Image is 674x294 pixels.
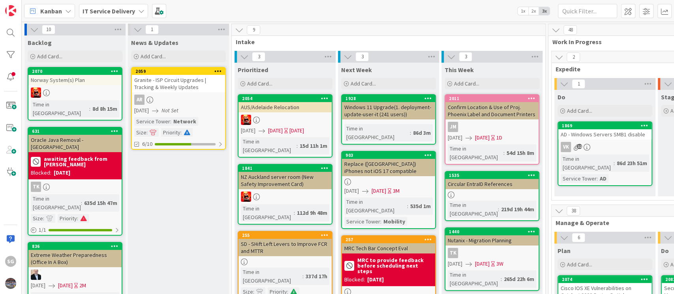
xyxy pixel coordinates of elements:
[42,25,55,34] span: 10
[77,214,78,223] span: :
[28,128,122,152] div: 631Oracle Java Removal - [GEOGRAPHIC_DATA]
[448,134,462,142] span: [DATE]
[561,142,571,152] div: VK
[345,153,435,158] div: 903
[615,159,649,167] div: 86d 23h 51m
[445,248,539,258] div: TK
[58,214,77,223] div: Priority
[567,52,580,62] span: 2
[445,172,539,179] div: 1535
[134,95,145,105] div: AR
[449,96,539,101] div: 2011
[242,166,332,171] div: 1841
[141,53,166,60] span: Add Card...
[558,93,565,101] span: Do
[341,66,372,74] span: Next Week
[31,270,41,280] img: HO
[146,128,148,137] span: :
[289,127,304,135] div: [DATE]
[344,187,359,195] span: [DATE]
[475,134,490,142] span: [DATE]
[31,87,41,98] img: VN
[5,256,16,267] div: sg
[44,156,119,167] b: awaiting feedback from [PERSON_NAME]
[661,247,669,255] span: Do
[302,272,304,281] span: :
[448,270,501,288] div: Time in [GEOGRAPHIC_DATA]
[496,260,503,268] div: 3W
[448,122,458,132] div: JM
[572,233,585,242] span: 6
[28,270,122,280] div: HO
[342,95,435,119] div: 1928Windows 11 Upgrade(1. deployment-update-user-it (241 users))
[567,206,580,216] span: 38
[39,226,46,234] span: 1 / 1
[445,179,539,189] div: Circular EntraID References
[295,208,329,217] div: 112d 9h 48m
[344,124,410,141] div: Time in [GEOGRAPHIC_DATA]
[449,173,539,178] div: 1535
[236,38,535,46] span: Intake
[448,144,503,162] div: Time in [GEOGRAPHIC_DATA]
[90,104,119,113] div: 8d 8h 15m
[32,69,122,74] div: 2070
[31,100,89,117] div: Time in [GEOGRAPHIC_DATA]
[58,281,73,290] span: [DATE]
[563,25,577,35] span: 48
[132,95,225,105] div: AR
[238,115,332,125] div: VN
[498,205,499,214] span: :
[43,214,44,223] span: :
[247,25,260,35] span: 9
[238,165,332,172] div: 1841
[407,202,408,210] span: :
[342,236,435,243] div: 257
[561,154,614,172] div: Time in [GEOGRAPHIC_DATA]
[5,5,16,16] img: Visit kanbanzone.com
[567,107,592,114] span: Add Card...
[135,69,225,74] div: 2059
[562,277,651,282] div: 2074
[372,187,386,195] span: [DATE]
[342,159,435,176] div: Replace ([GEOGRAPHIC_DATA]) iPhones not iOS 17 compatible
[445,102,539,119] div: Confirm Location & Use of Proj. Phoenix Label and Document Printers
[572,79,585,89] span: 1
[598,174,608,183] div: AD
[448,260,462,268] span: [DATE]
[342,152,435,159] div: 903
[558,122,651,140] div: 1869AD - Windows Servers SMB1 disable
[31,194,81,212] div: Time in [GEOGRAPHIC_DATA]
[345,237,435,242] div: 257
[539,7,550,15] span: 3x
[445,95,539,119] div: 2011Confirm Location & Use of Proj. Phoenix Label and Document Printers
[357,257,433,274] b: MRC to provide feedback before scheduling next steps
[252,52,265,61] span: 3
[344,275,365,284] div: Blocked:
[577,144,582,149] span: 12
[145,25,159,34] span: 1
[83,7,135,15] b: IT Service Delivery
[448,248,458,258] div: TK
[342,236,435,253] div: 257MRC Tech Bar Concept Eval
[40,6,62,16] span: Kanban
[134,117,170,126] div: Service Tower
[242,233,332,238] div: 255
[241,268,302,285] div: Time in [GEOGRAPHIC_DATA]
[501,275,502,283] span: :
[268,127,283,135] span: [DATE]
[518,7,528,15] span: 1x
[445,228,539,235] div: 1440
[89,104,90,113] span: :
[37,53,62,60] span: Add Card...
[28,225,122,235] div: 1/1
[342,152,435,176] div: 903Replace ([GEOGRAPHIC_DATA]) iPhones not iOS 17 compatible
[79,281,86,290] div: 2M
[131,39,178,47] span: News & Updates
[31,182,41,192] div: TK
[342,95,435,102] div: 1928
[351,80,376,87] span: Add Card...
[445,235,539,246] div: Nutanix - Migration Planning
[445,122,539,132] div: JM
[238,239,332,256] div: SD - SHift Left Levers to Improve FCR and MTTR
[459,52,472,61] span: 3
